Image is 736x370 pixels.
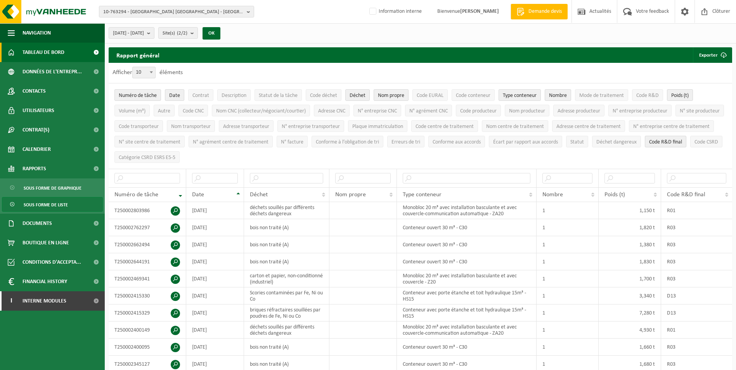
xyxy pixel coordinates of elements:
[314,105,350,116] button: Adresse CNCAdresse CNC: Activate to sort
[645,136,686,147] button: Code R&D finalCode R&amp;D final: Activate to sort
[186,322,244,339] td: [DATE]
[23,43,64,62] span: Tableau de bord
[255,89,302,101] button: Statut de la tâcheStatut de la tâche: Activate to sort
[158,108,170,114] span: Autre
[391,139,420,145] span: Erreurs de tri
[403,192,442,198] span: Type conteneur
[23,140,51,159] span: Calendrier
[575,89,628,101] button: Mode de traitementMode de traitement: Activate to sort
[188,89,213,101] button: ContratContrat: Activate to sort
[277,120,344,132] button: N° entreprise transporteurN° entreprise transporteur: Activate to sort
[114,136,185,147] button: N° site centre de traitementN° site centre de traitement: Activate to sort
[661,304,732,322] td: D13
[433,139,481,145] span: Conforme aux accords
[694,139,718,145] span: Code CSRD
[486,124,544,130] span: Nom centre de traitement
[405,105,452,116] button: N° agrément CNCN° agrément CNC: Activate to sort
[186,339,244,356] td: [DATE]
[592,136,641,147] button: Déchet dangereux : Activate to sort
[552,120,625,132] button: Adresse centre de traitementAdresse centre de traitement: Activate to sort
[316,139,379,145] span: Conforme à l’obligation de tri
[109,253,186,270] td: T250002644191
[244,304,329,322] td: briques réfractaires souillées par poudres de Fe, Ni ou Co
[599,322,661,339] td: 4,930 t
[667,89,693,101] button: Poids (t)Poids (t): Activate to sort
[24,181,81,195] span: Sous forme de graphique
[2,180,103,195] a: Sous forme de graphique
[310,93,337,99] span: Code déchet
[358,108,397,114] span: N° entreprise CNC
[412,89,448,101] button: Code EURALCode EURAL: Activate to sort
[596,139,637,145] span: Déchet dangereux
[397,202,537,219] td: Monobloc 20 m³ avec installation basculante et avec couvercle-communication automatique - ZA20
[113,28,144,39] span: [DATE] - [DATE]
[23,214,52,233] span: Documents
[244,322,329,339] td: déchets souillés par différents déchets dangereux
[244,236,329,253] td: bois non traité (A)
[549,93,567,99] span: Nombre
[416,124,474,130] span: Code centre de traitement
[409,108,448,114] span: N° agrément CNC
[456,105,501,116] button: Code producteurCode producteur: Activate to sort
[661,339,732,356] td: R03
[244,219,329,236] td: bois non traité (A)
[499,89,541,101] button: Type conteneurType conteneur: Activate to sort
[244,339,329,356] td: bois non traité (A)
[661,219,732,236] td: R03
[244,253,329,270] td: bois non traité (A)
[109,339,186,356] td: T250002400095
[119,139,180,145] span: N° site centre de traitement
[667,192,705,198] span: Code R&D final
[680,108,720,114] span: N° site producteur
[542,192,563,198] span: Nombre
[693,47,731,63] button: Exporter
[217,89,251,101] button: DescriptionDescription: Activate to sort
[348,120,407,132] button: Plaque immatriculationPlaque immatriculation: Activate to sort
[23,272,67,291] span: Financial History
[177,31,187,36] count: (2/2)
[281,139,303,145] span: N° facture
[2,197,103,212] a: Sous forme de liste
[119,155,175,161] span: Catégorie CSRD ESRS E5-5
[511,4,568,19] a: Demande devis
[99,6,254,17] button: 10-763294 - [GEOGRAPHIC_DATA] [GEOGRAPHIC_DATA] - [GEOGRAPHIC_DATA]
[8,291,15,311] span: I
[158,27,198,39] button: Site(s)(2/2)
[186,219,244,236] td: [DATE]
[109,287,186,304] td: T250002415330
[537,202,599,219] td: 1
[374,89,409,101] button: Nom propreNom propre: Activate to sort
[23,252,81,272] span: Conditions d'accepta...
[632,89,663,101] button: Code R&DCode R&amp;D: Activate to sort
[167,120,215,132] button: Nom transporteurNom transporteur: Activate to sort
[312,136,383,147] button: Conforme à l’obligation de tri : Activate to sort
[109,304,186,322] td: T250002415329
[169,93,180,99] span: Date
[397,270,537,287] td: Monobloc 20 m³ avec installation basculante et avec couvercle - Z20
[537,219,599,236] td: 1
[509,108,545,114] span: Nom producteur
[411,120,478,132] button: Code centre de traitementCode centre de traitement: Activate to sort
[259,93,298,99] span: Statut de la tâche
[482,120,548,132] button: Nom centre de traitementNom centre de traitement: Activate to sort
[566,136,588,147] button: StatutStatut: Activate to sort
[350,93,365,99] span: Déchet
[661,287,732,304] td: D13
[397,253,537,270] td: Conteneur ouvert 30 m³ - C30
[599,339,661,356] td: 1,660 t
[537,236,599,253] td: 1
[109,219,186,236] td: T250002762297
[489,136,562,147] button: Écart par rapport aux accordsÉcart par rapport aux accords: Activate to sort
[599,304,661,322] td: 7,280 t
[428,136,485,147] button: Conforme aux accords : Activate to sort
[460,9,499,14] strong: [PERSON_NAME]
[599,219,661,236] td: 1,820 t
[579,93,624,99] span: Mode de traitement
[493,139,558,145] span: Écart par rapport aux accords
[397,304,537,322] td: Conteneur avec porte étanche et toit hydraulique 15m³ - HS15
[599,253,661,270] td: 1,830 t
[397,219,537,236] td: Conteneur ouvert 30 m³ - C30
[661,236,732,253] td: R03
[460,108,497,114] span: Code producteur
[505,105,549,116] button: Nom producteurNom producteur: Activate to sort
